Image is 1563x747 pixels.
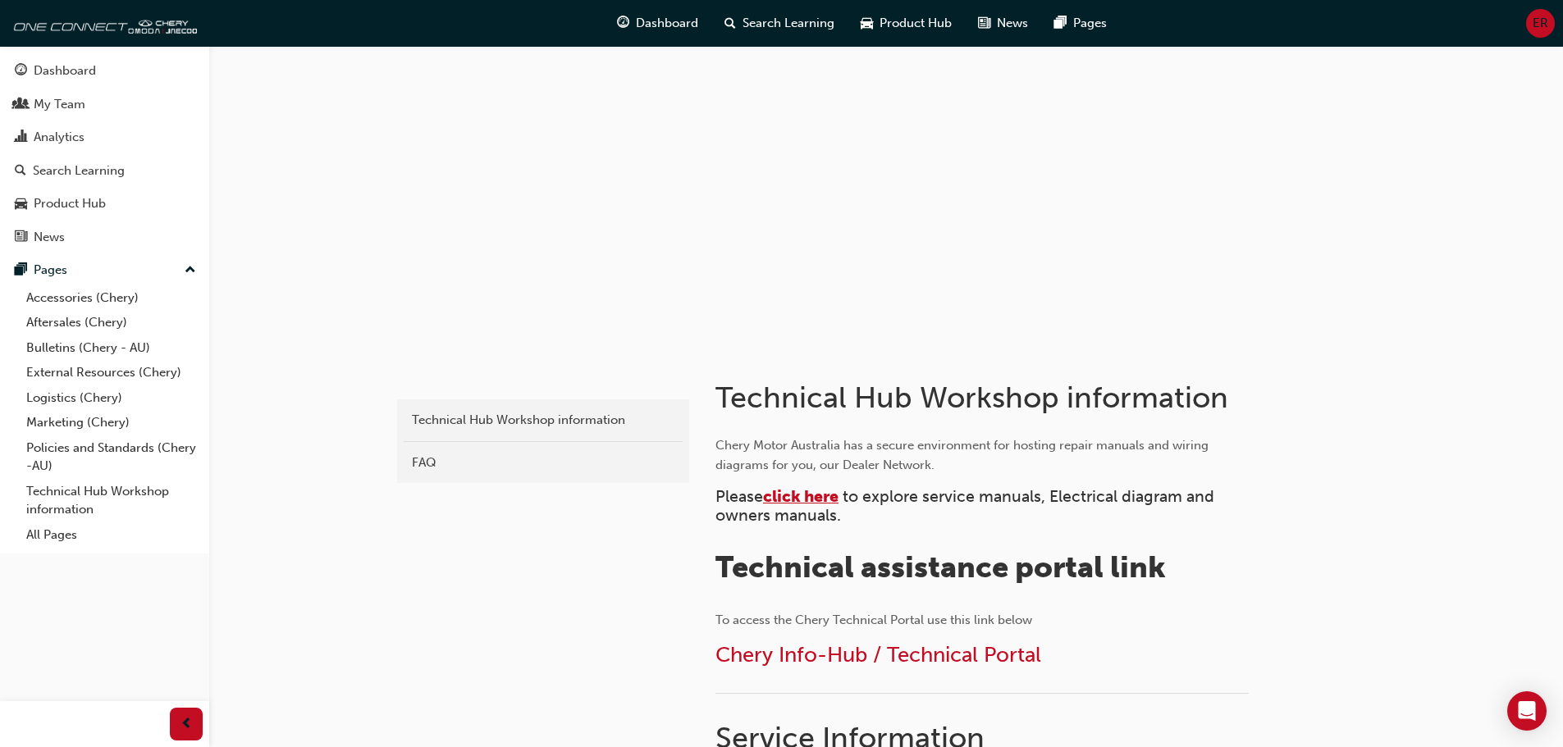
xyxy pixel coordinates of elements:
a: news-iconNews [965,7,1041,40]
a: External Resources (Chery) [20,360,203,385]
a: FAQ [404,449,683,477]
span: search-icon [15,164,26,179]
div: Pages [34,261,67,280]
a: Technical Hub Workshop information [404,406,683,435]
a: guage-iconDashboard [604,7,711,40]
div: Search Learning [33,162,125,180]
img: oneconnect [8,7,197,39]
a: Aftersales (Chery) [20,310,203,335]
div: Product Hub [34,194,106,213]
span: News [997,14,1028,33]
span: Chery Motor Australia has a secure environment for hosting repair manuals and wiring diagrams for... [715,438,1212,472]
div: Open Intercom Messenger [1507,691,1547,731]
span: prev-icon [181,714,193,735]
a: pages-iconPages [1041,7,1120,40]
span: news-icon [15,230,27,245]
a: Technical Hub Workshop information [20,479,203,522]
a: Logistics (Chery) [20,385,203,411]
a: My Team [7,89,203,120]
a: Product Hub [7,189,203,219]
a: Analytics [7,122,203,153]
button: DashboardMy TeamAnalyticsSearch LearningProduct HubNews [7,52,203,255]
span: up-icon [185,260,196,281]
a: Accessories (Chery) [20,285,203,311]
a: Dashboard [7,56,203,86]
button: Pages [7,255,203,285]
a: car-iconProduct Hub [848,7,965,40]
a: Marketing (Chery) [20,410,203,435]
span: guage-icon [15,64,27,79]
div: Dashboard [34,61,96,80]
span: ER [1533,14,1548,33]
span: chart-icon [15,130,27,145]
span: car-icon [861,13,873,34]
a: Policies and Standards (Chery -AU) [20,435,203,479]
span: news-icon [978,13,990,34]
a: News [7,222,203,253]
span: Dashboard [636,14,698,33]
a: Chery Info-Hub / Technical Portal [715,642,1041,667]
span: Product Hub [880,14,952,33]
a: All Pages [20,522,203,548]
span: to explore service manuals, Electrical diagram and owners manuals. [715,487,1218,525]
a: click here [763,487,839,506]
span: Technical assistance portal link [715,549,1166,585]
span: people-icon [15,98,27,112]
div: Analytics [34,128,85,147]
div: Technical Hub Workshop information [412,411,674,430]
div: News [34,228,65,247]
div: My Team [34,95,85,114]
a: Bulletins (Chery - AU) [20,335,203,361]
a: Search Learning [7,156,203,186]
h1: Technical Hub Workshop information [715,380,1254,416]
div: FAQ [412,453,674,472]
button: ER [1526,9,1555,38]
span: guage-icon [617,13,629,34]
span: search-icon [724,13,736,34]
span: Pages [1073,14,1107,33]
a: search-iconSearch Learning [711,7,848,40]
span: Please [715,487,763,506]
span: pages-icon [1054,13,1067,34]
span: pages-icon [15,263,27,278]
span: car-icon [15,197,27,212]
span: Search Learning [743,14,834,33]
span: To access the Chery Technical Portal use this link below [715,613,1032,627]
